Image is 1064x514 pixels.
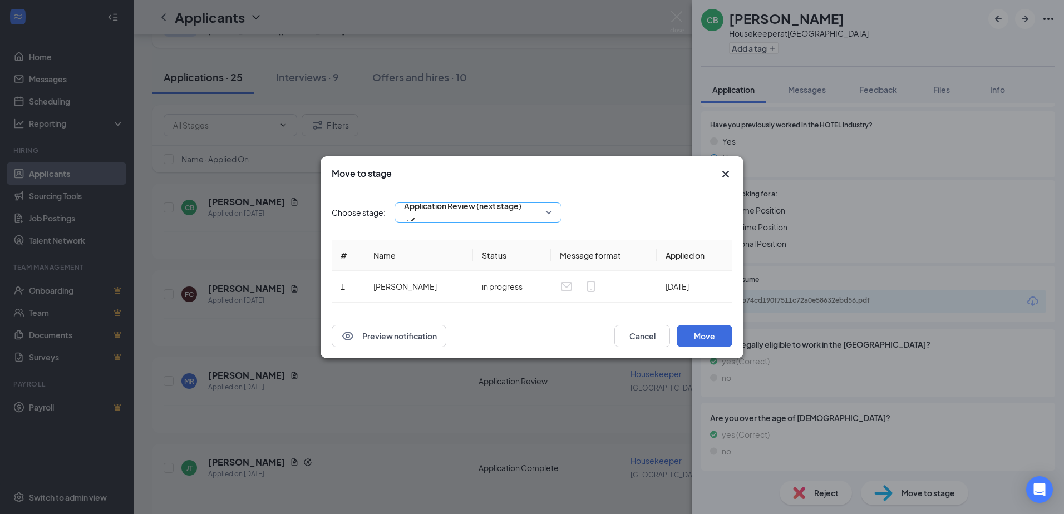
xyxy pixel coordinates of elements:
td: in progress [473,271,551,303]
svg: Cross [719,167,732,181]
th: Name [364,240,473,271]
button: EyePreview notification [332,325,446,347]
th: # [332,240,364,271]
td: [PERSON_NAME] [364,271,473,303]
svg: Checkmark [404,214,417,228]
svg: Eye [341,329,354,343]
span: Choose stage: [332,206,386,219]
span: Application Review (next stage) [404,197,521,214]
button: Close [719,167,732,181]
th: Message format [551,240,657,271]
th: Status [473,240,551,271]
span: 1 [341,281,345,291]
div: Open Intercom Messenger [1026,476,1053,503]
svg: MobileSms [584,280,598,293]
h3: Move to stage [332,167,392,180]
svg: Email [560,280,573,293]
th: Applied on [657,240,732,271]
button: Move [677,325,732,347]
td: [DATE] [657,271,732,303]
button: Cancel [614,325,670,347]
